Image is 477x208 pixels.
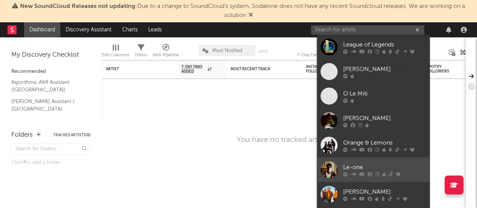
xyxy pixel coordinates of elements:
[297,51,354,60] div: 7-Day Fans Added (7-Day Fans Added)
[102,51,129,60] div: Edit Columns
[11,117,83,125] a: Spotify Track Velocity Chart / IT
[317,35,430,59] a: League of Legends
[11,97,83,113] a: [PERSON_NAME] Assistant / [GEOGRAPHIC_DATA]
[343,114,426,123] div: [PERSON_NAME]
[317,133,430,157] a: Orange & Lemons
[212,48,242,53] span: Most Notified
[237,136,331,145] div: You have no tracked artists.
[343,139,426,148] div: Orange & Lemons
[24,22,60,37] a: Dashboard
[343,65,426,74] div: [PERSON_NAME]
[11,158,90,167] div: Click to add a folder.
[153,41,179,63] div: A&R Pipeline
[53,133,90,137] button: Tracked Artists(0)
[143,22,167,37] a: Leads
[181,65,206,74] span: 7-Day Fans Added
[11,67,90,76] div: Recommended
[11,78,83,94] a: Algorithmic A&R Assistant ([GEOGRAPHIC_DATA])
[135,51,147,60] div: Filters
[343,188,426,197] div: [PERSON_NAME]
[135,41,147,63] div: Filters
[317,157,430,182] a: Le-one
[102,41,129,63] div: Edit Columns
[11,131,33,140] div: Folders
[11,51,90,60] div: My Discovery Checklist
[153,51,179,60] div: A&R Pipeline
[20,3,465,18] span: : Due to a change to SoundCloud's system, Sodatone does not have any recent Soundcloud releases. ...
[306,65,332,74] div: Instagram Followers
[343,40,426,49] div: League of Legends
[11,143,90,154] input: Search for folders...
[311,25,424,35] input: Search for artists
[426,65,453,74] div: Spotify Followers
[117,22,143,37] a: Charts
[317,59,430,84] a: [PERSON_NAME]
[317,108,430,133] a: [PERSON_NAME]
[317,182,430,206] a: [PERSON_NAME]
[20,3,135,9] span: New SoundCloud Releases not updating
[343,163,426,172] div: Le-one
[343,89,426,99] div: O Le Miti
[106,67,163,71] div: Artist
[230,67,287,71] div: Most Recent Track
[258,49,268,54] button: Save
[248,12,253,18] span: Dismiss
[60,22,117,37] a: Discovery Assistant
[297,41,354,63] div: 7-Day Fans Added (7-Day Fans Added)
[317,84,430,108] a: O Le Miti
